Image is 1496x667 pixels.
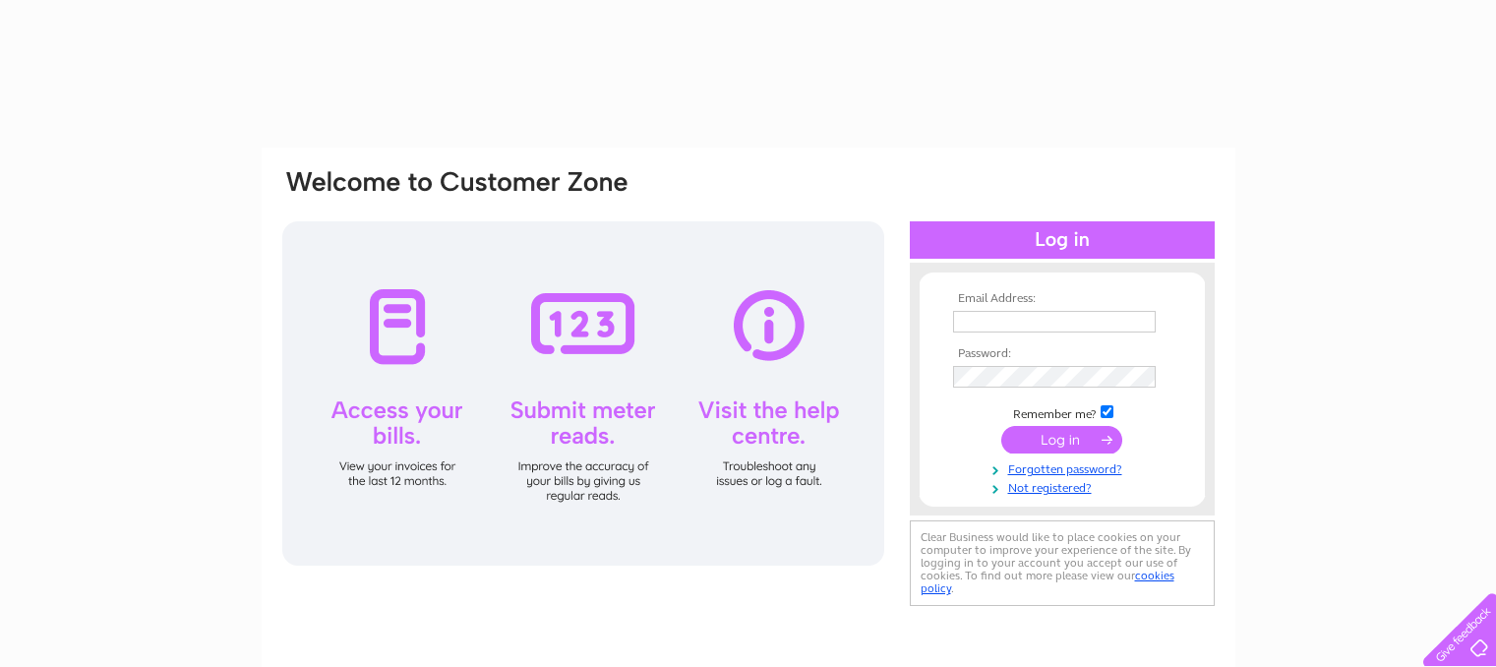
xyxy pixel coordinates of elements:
[1001,426,1122,454] input: Submit
[948,402,1176,422] td: Remember me?
[921,569,1174,595] a: cookies policy
[910,520,1215,606] div: Clear Business would like to place cookies on your computer to improve your experience of the sit...
[953,458,1176,477] a: Forgotten password?
[953,477,1176,496] a: Not registered?
[948,347,1176,361] th: Password:
[948,292,1176,306] th: Email Address:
